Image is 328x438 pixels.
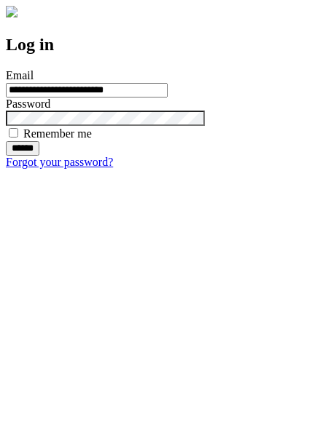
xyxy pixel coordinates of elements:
[6,156,113,168] a: Forgot your password?
[6,35,322,55] h2: Log in
[6,69,34,81] label: Email
[6,6,17,17] img: logo-4e3dc11c47720685a147b03b5a06dd966a58ff35d612b21f08c02c0306f2b779.png
[23,127,92,140] label: Remember me
[6,97,50,110] label: Password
